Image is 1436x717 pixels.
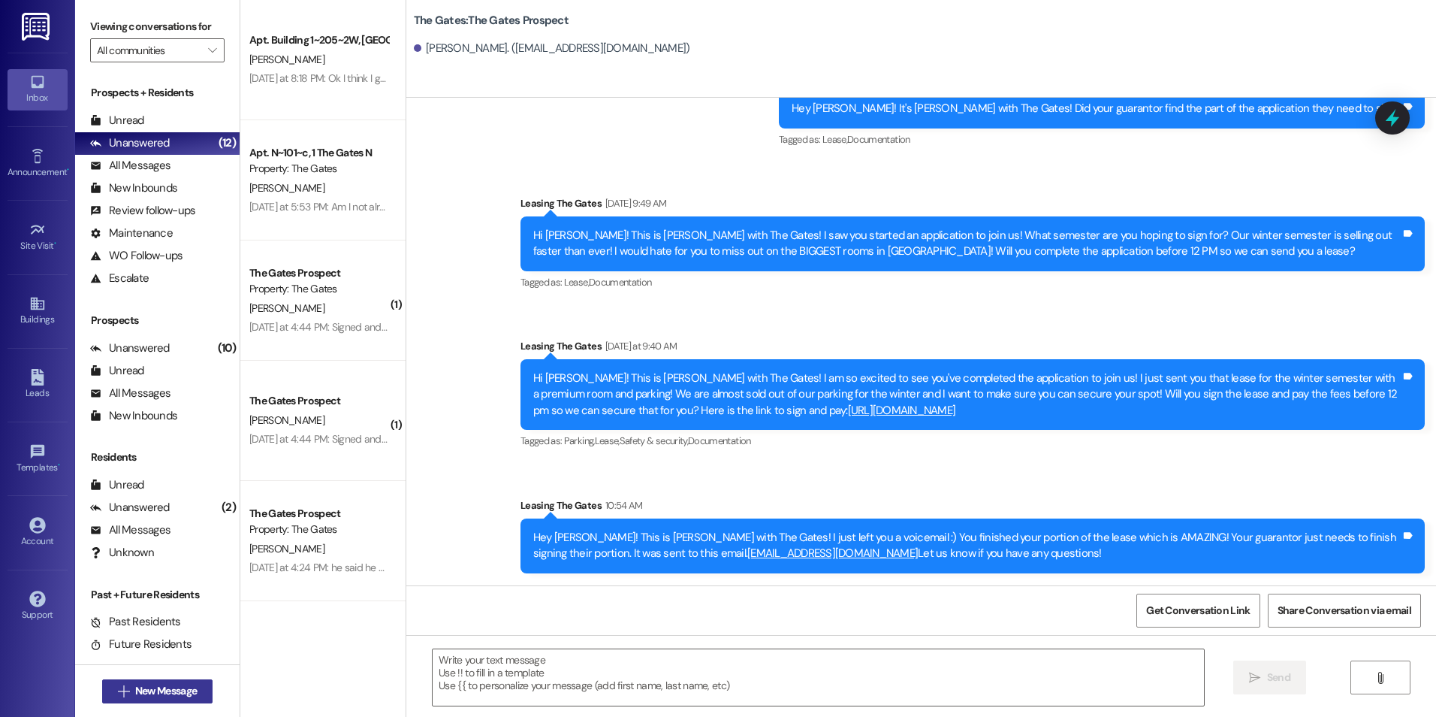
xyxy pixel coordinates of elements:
[90,363,144,379] div: Unread
[249,265,388,281] div: The Gates Prospect
[520,271,1425,293] div: Tagged as:
[520,498,1425,519] div: Leasing The Gates
[97,38,201,62] input: All communities
[208,44,216,56] i: 
[90,386,170,401] div: All Messages
[249,301,324,315] span: [PERSON_NAME]
[1278,603,1411,619] span: Share Conversation via email
[90,477,144,493] div: Unread
[8,586,68,627] a: Support
[249,522,388,537] div: Property: The Gates
[249,53,324,66] span: [PERSON_NAME]
[792,101,1401,116] div: Hey [PERSON_NAME]! It's [PERSON_NAME] with The Gates! Did your guarantor find the part of the app...
[822,133,847,146] span: Lease ,
[90,340,170,356] div: Unanswered
[58,460,60,470] span: •
[249,413,324,427] span: [PERSON_NAME]
[90,500,170,516] div: Unanswered
[1249,672,1260,684] i: 
[249,161,388,177] div: Property: The Gates
[75,449,240,465] div: Residents
[118,685,129,697] i: 
[533,371,1401,419] div: Hi [PERSON_NAME]! This is [PERSON_NAME] with The Gates! I am so excited to see you've completed t...
[1268,594,1421,628] button: Share Conversation via email
[1267,670,1290,685] span: Send
[90,135,170,151] div: Unanswered
[215,132,240,155] div: (12)
[90,522,170,538] div: All Messages
[90,180,177,196] div: New Inbounds
[249,542,324,555] span: [PERSON_NAME]
[249,181,324,195] span: [PERSON_NAME]
[8,69,68,110] a: Inbox
[214,337,240,360] div: (10)
[847,133,910,146] span: Documentation
[249,320,623,334] div: [DATE] at 4:44 PM: Signed and payed! I played $300 it's that just the security deposit?
[595,434,620,447] span: Lease ,
[602,195,667,211] div: [DATE] 9:49 AM
[1136,594,1260,628] button: Get Conversation Link
[533,228,1401,260] div: Hi [PERSON_NAME]! This is [PERSON_NAME] with The Gates! I saw you started an application to join ...
[90,637,192,652] div: Future Residents
[249,200,496,213] div: [DATE] at 5:53 PM: Am I not already signed up for winter?
[90,158,170,174] div: All Messages
[90,271,149,286] div: Escalate
[249,145,388,161] div: Apt. N~101~c, 1 The Gates N
[249,506,388,522] div: The Gates Prospect
[602,338,677,354] div: [DATE] at 9:40 AM
[520,195,1425,216] div: Leasing The Gates
[249,32,388,48] div: Apt. Building 1~205~2W, [GEOGRAPHIC_DATA]
[135,683,197,699] span: New Message
[90,614,181,630] div: Past Residents
[779,129,1425,150] div: Tagged as:
[8,217,68,258] a: Site Visit •
[8,439,68,480] a: Templates •
[67,165,69,175] span: •
[8,365,68,405] a: Leads
[520,430,1425,452] div: Tagged as:
[414,13,569,29] b: The Gates: The Gates Prospect
[1146,603,1250,619] span: Get Conversation Link
[22,13,53,41] img: ResiDesk Logo
[249,71,436,85] div: [DATE] at 8:18 PM: Ok I think I got that done!
[8,291,68,331] a: Buildings
[249,561,415,574] div: [DATE] at 4:24 PM: he said he signed it
[75,587,240,603] div: Past + Future Residents
[564,434,595,447] span: Parking ,
[602,498,643,513] div: 10:54 AM
[249,393,388,409] div: The Gates Prospect
[1233,661,1306,694] button: Send
[848,403,956,418] a: [URL][DOMAIN_NAME]
[520,338,1425,359] div: Leasing The Gates
[747,546,918,561] a: [EMAIL_ADDRESS][DOMAIN_NAME]
[75,313,240,328] div: Prospects
[54,238,56,249] span: •
[533,530,1401,562] div: Hey [PERSON_NAME]! This is [PERSON_NAME] with The Gates! I just left you a voicemail :) You finis...
[564,276,589,289] span: Lease ,
[1374,672,1386,684] i: 
[688,434,751,447] span: Documentation
[589,276,652,289] span: Documentation
[218,496,240,519] div: (2)
[249,432,623,446] div: [DATE] at 4:44 PM: Signed and payed! I played $300 it's that just the security deposit?
[90,545,154,561] div: Unknown
[8,513,68,553] a: Account
[102,679,213,703] button: New Message
[90,113,144,129] div: Unread
[75,85,240,101] div: Prospects + Residents
[90,15,225,38] label: Viewing conversations for
[90,225,173,241] div: Maintenance
[90,248,183,264] div: WO Follow-ups
[90,408,177,424] div: New Inbounds
[249,281,388,297] div: Property: The Gates
[90,203,195,219] div: Review follow-ups
[620,434,688,447] span: Safety & security ,
[414,41,690,56] div: [PERSON_NAME]. ([EMAIL_ADDRESS][DOMAIN_NAME])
